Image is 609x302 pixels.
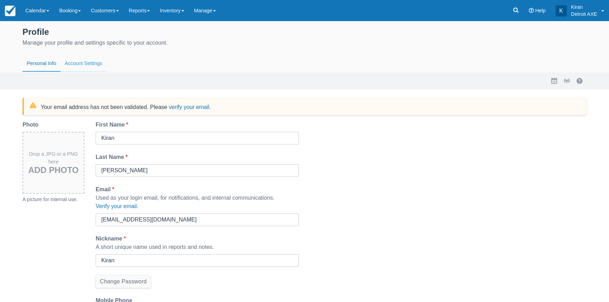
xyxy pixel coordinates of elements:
p: Detroit AXE [571,11,597,18]
h3: Add Photo [26,166,81,175]
img: checkfront-main-nav-mini-logo.png [5,6,15,16]
div: Your email address has not been validated. Please [30,102,211,111]
button: Account Settings [60,56,107,72]
span: Help [535,8,546,13]
i: Help [529,8,534,13]
label: Photo [23,121,41,129]
div: Profile [23,25,586,37]
button: Personal Info [23,56,60,72]
label: First Name [96,121,131,129]
div: K [556,5,567,17]
button: Change Password [96,275,151,288]
div: Drop a JPG or a PNG here [23,150,84,175]
p: Kiran [571,4,597,11]
span: Used as your login email, for notifications, and internal communications. [96,195,275,209]
label: Email [96,185,117,194]
label: Nickname [96,234,129,243]
button: Verify your email. [96,202,138,211]
button: verify your email. [169,104,211,111]
div: Manage your profile and settings specific to your account. [23,39,586,47]
div: A short unique name used in reports and notes. [96,243,299,251]
div: A picture for internal use. [23,195,84,204]
label: Last Name [96,153,130,161]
